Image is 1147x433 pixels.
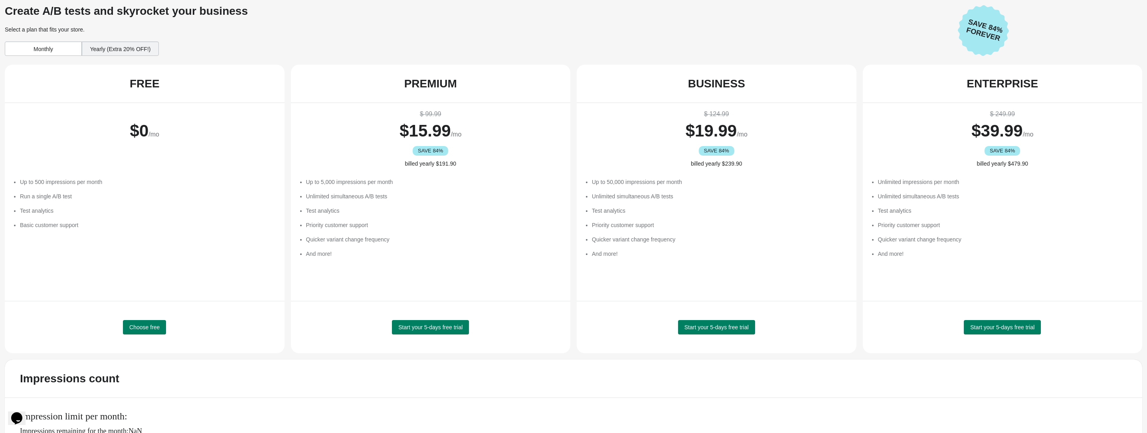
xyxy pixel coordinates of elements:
div: Yearly (Extra 20% OFF!) [82,42,159,56]
p: Impression limit per month: [20,411,1134,422]
span: /mo [148,131,159,138]
div: billed yearly $479.90 [871,160,1135,168]
li: Priority customer support [306,221,563,229]
span: $ 15.99 [399,121,451,140]
div: SAVE 84% [413,146,448,156]
li: Priority customer support [592,221,848,229]
div: ENTERPRISE [967,77,1038,90]
div: $ 249.99 [871,109,1135,119]
span: $ 19.99 [686,121,737,140]
img: Save 84% Forever [958,5,1009,56]
div: BUSINESS [688,77,745,90]
div: $ 124.99 [585,109,848,119]
span: /mo [1023,131,1034,138]
div: billed yearly $191.90 [299,160,563,168]
li: Test analytics [592,207,848,215]
li: Test analytics [878,207,1135,215]
li: Test analytics [306,207,563,215]
div: Create A/B tests and skyrocket your business [5,5,951,18]
span: Start your 5-days free trial [398,324,463,330]
li: Run a single A/B test [20,192,277,200]
span: Save 84% Forever [960,16,1009,44]
span: /mo [737,131,748,138]
div: PREMIUM [404,77,457,90]
span: $ 39.99 [971,121,1022,140]
button: Choose free [123,320,166,334]
button: Start your 5-days free trial [392,320,469,334]
li: Unlimited impressions per month [878,178,1135,186]
iframe: chat widget [8,401,34,425]
li: Quicker variant change frequency [306,235,563,243]
span: Choose free [129,324,160,330]
li: Basic customer support [20,221,277,229]
div: SAVE 84% [699,146,734,156]
li: And more! [592,250,848,258]
div: SAVE 84% [985,146,1020,156]
li: Unlimited simultaneous A/B tests [592,192,848,200]
li: Up to 500 impressions per month [20,178,277,186]
div: Impressions count [20,372,119,385]
span: /mo [451,131,462,138]
li: And more! [306,250,563,258]
li: Test analytics [20,207,277,215]
div: Select a plan that fits your store. [5,26,951,34]
span: Start your 5-days free trial [684,324,749,330]
li: Unlimited simultaneous A/B tests [878,192,1135,200]
li: Up to 50,000 impressions per month [592,178,848,186]
li: Quicker variant change frequency [592,235,848,243]
li: Unlimited simultaneous A/B tests [306,192,563,200]
li: Up to 5,000 impressions per month [306,178,563,186]
button: Start your 5-days free trial [678,320,755,334]
li: And more! [878,250,1135,258]
span: $ 0 [130,121,149,140]
div: FREE [130,77,160,90]
div: billed yearly $239.90 [585,160,848,168]
div: Monthly [5,42,82,56]
li: Priority customer support [878,221,1135,229]
li: Quicker variant change frequency [878,235,1135,243]
span: Start your 5-days free trial [970,324,1034,330]
button: Start your 5-days free trial [964,320,1041,334]
div: $ 99.99 [299,109,563,119]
